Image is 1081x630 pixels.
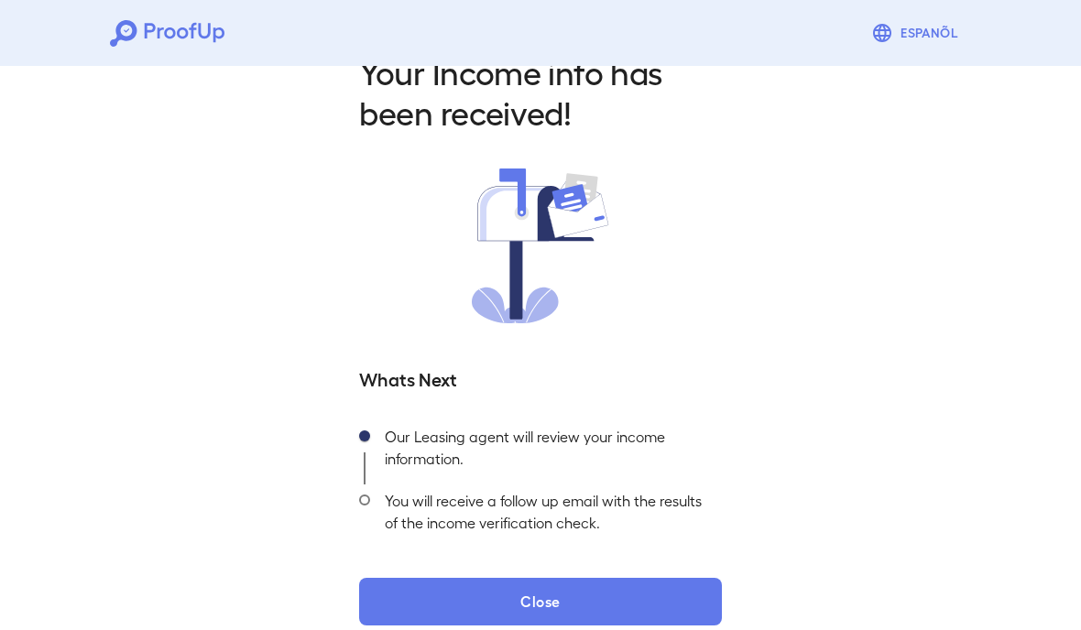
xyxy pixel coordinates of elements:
h2: Your Income info has been received! [359,51,722,132]
h5: Whats Next [359,365,722,391]
button: Espanõl [864,15,971,51]
button: Close [359,578,722,625]
img: received.svg [472,168,609,323]
div: Our Leasing agent will review your income information. [370,420,722,484]
div: You will receive a follow up email with the results of the income verification check. [370,484,722,549]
